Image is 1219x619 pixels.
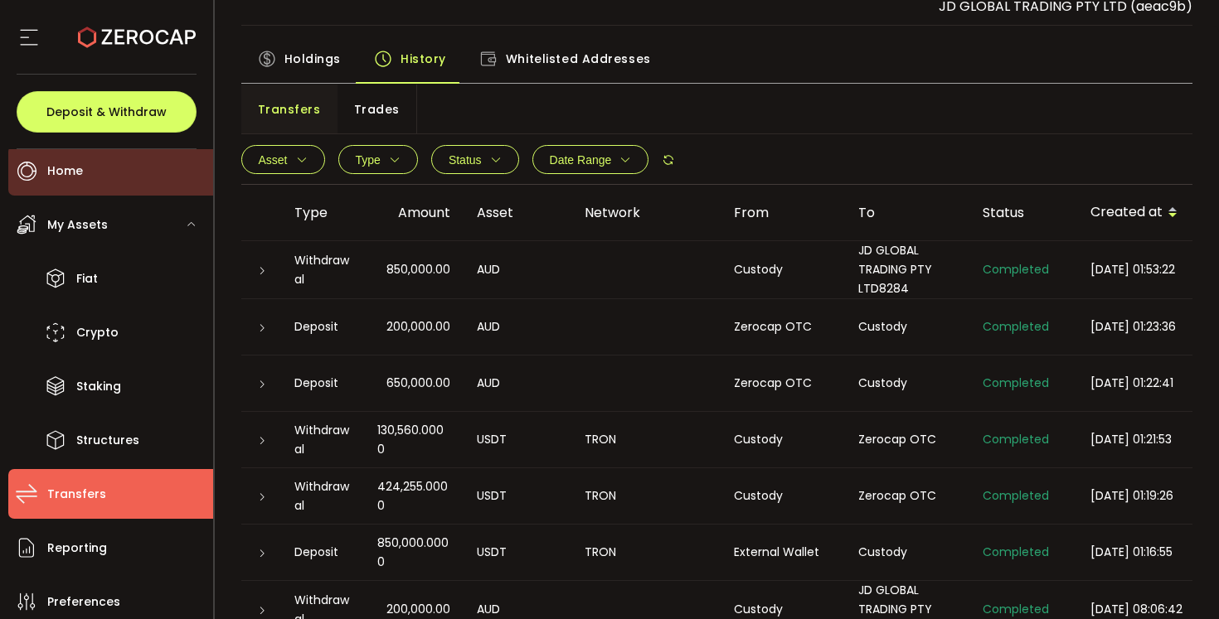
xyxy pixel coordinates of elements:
[356,153,381,167] span: Type
[845,241,969,298] div: JD GLOBAL TRADING PTY LTD8284
[281,251,364,289] div: Withdrawal
[76,428,139,452] span: Structures
[281,203,364,222] div: Type
[721,430,845,449] div: Custody
[464,317,571,336] div: AUD
[464,374,571,393] div: AUD
[47,159,83,183] span: Home
[845,317,969,336] div: Custody
[47,482,106,506] span: Transfers
[845,430,969,449] div: Zerocap OTC
[721,543,845,562] div: External Wallet
[969,203,1077,222] div: Status
[281,317,364,336] div: Deposit
[338,145,418,174] button: Type
[983,487,1049,504] span: Completed
[983,375,1049,391] span: Completed
[76,375,121,399] span: Staking
[259,153,288,167] span: Asset
[377,421,450,459] span: 130,560.0000
[17,91,197,133] button: Deposit & Withdraw
[76,267,98,291] span: Fiat
[258,93,321,126] span: Transfers
[47,213,108,237] span: My Assets
[386,600,450,619] span: 200,000.00
[1090,261,1175,278] span: [DATE] 01:53:22
[464,430,571,449] div: USDT
[449,153,482,167] span: Status
[571,486,721,505] div: TRON
[721,203,845,222] div: From
[845,374,969,393] div: Custody
[571,430,721,449] div: TRON
[281,421,364,459] div: Withdrawal
[983,544,1049,560] span: Completed
[401,42,446,75] span: History
[377,477,450,515] span: 424,255.0000
[721,317,845,336] div: Zerocap OTC
[464,600,571,619] div: AUD
[386,317,450,336] span: 200,000.00
[464,486,571,505] div: USDT
[1090,318,1176,335] span: [DATE] 01:23:36
[571,203,721,222] div: Network
[983,431,1049,447] span: Completed
[76,321,119,345] span: Crypto
[983,261,1049,278] span: Completed
[464,203,571,222] div: Asset
[284,42,341,75] span: Holdings
[506,42,651,75] span: Whitelisted Addresses
[571,543,721,562] div: TRON
[983,601,1049,617] span: Completed
[241,145,325,174] button: Asset
[721,486,845,505] div: Custody
[386,374,450,393] span: 650,000.00
[1022,440,1219,619] div: 聊天小组件
[281,543,364,562] div: Deposit
[354,93,400,126] span: Trades
[1022,440,1219,619] iframe: Chat Widget
[845,203,969,222] div: To
[431,145,519,174] button: Status
[47,536,107,560] span: Reporting
[532,145,649,174] button: Date Range
[721,374,845,393] div: Zerocap OTC
[721,600,845,619] div: Custody
[721,260,845,279] div: Custody
[845,486,969,505] div: Zerocap OTC
[47,590,120,614] span: Preferences
[464,543,571,562] div: USDT
[845,543,969,562] div: Custody
[1090,375,1173,391] span: [DATE] 01:22:41
[364,203,464,222] div: Amount
[281,374,364,393] div: Deposit
[983,318,1049,335] span: Completed
[1090,431,1172,447] span: [DATE] 01:21:53
[386,260,450,279] span: 850,000.00
[377,534,450,572] span: 850,000.0000
[464,260,571,279] div: AUD
[550,153,612,167] span: Date Range
[46,106,167,118] span: Deposit & Withdraw
[281,477,364,515] div: Withdrawal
